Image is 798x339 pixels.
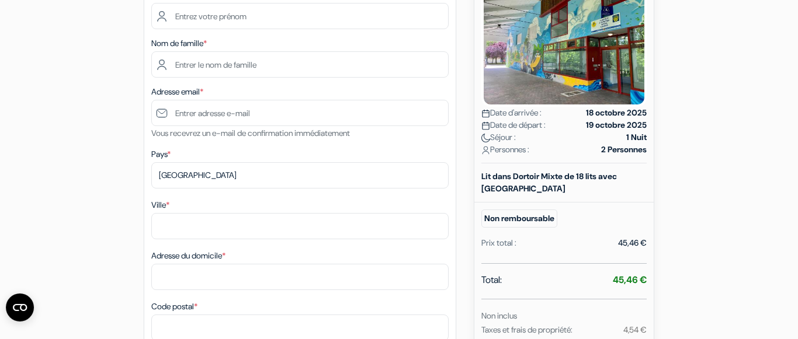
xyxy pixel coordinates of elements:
[151,300,197,313] label: Code postal
[151,148,171,160] label: Pays
[481,134,490,142] img: moon.svg
[481,119,546,131] span: Date de départ :
[151,100,449,126] input: Entrer adresse e-mail
[151,3,449,29] input: Entrez votre prénom
[481,310,517,321] small: Non inclus
[613,274,647,286] strong: 45,46 €
[481,107,542,119] span: Date d'arrivée :
[626,131,647,144] strong: 1 Nuit
[151,37,207,50] label: Nom de famille
[481,324,573,335] small: Taxes et frais de propriété:
[151,250,225,262] label: Adresse du domicile
[151,199,169,211] label: Ville
[618,237,647,249] div: 45,46 €
[481,131,516,144] span: Séjour :
[481,171,617,194] b: Lit dans Dortoir Mixte de 18 lits avec [GEOGRAPHIC_DATA]
[481,237,516,249] div: Prix total :
[623,324,647,335] small: 4,54 €
[151,128,350,138] small: Vous recevrez un e-mail de confirmation immédiatement
[586,107,647,119] strong: 18 octobre 2025
[481,144,529,156] span: Personnes :
[481,121,490,130] img: calendar.svg
[6,293,34,321] button: Ouvrir le widget CMP
[481,109,490,118] img: calendar.svg
[481,273,502,287] span: Total:
[481,209,557,228] small: Non remboursable
[481,146,490,155] img: user_icon.svg
[151,51,449,78] input: Entrer le nom de famille
[151,86,203,98] label: Adresse email
[601,144,647,156] strong: 2 Personnes
[586,119,647,131] strong: 19 octobre 2025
